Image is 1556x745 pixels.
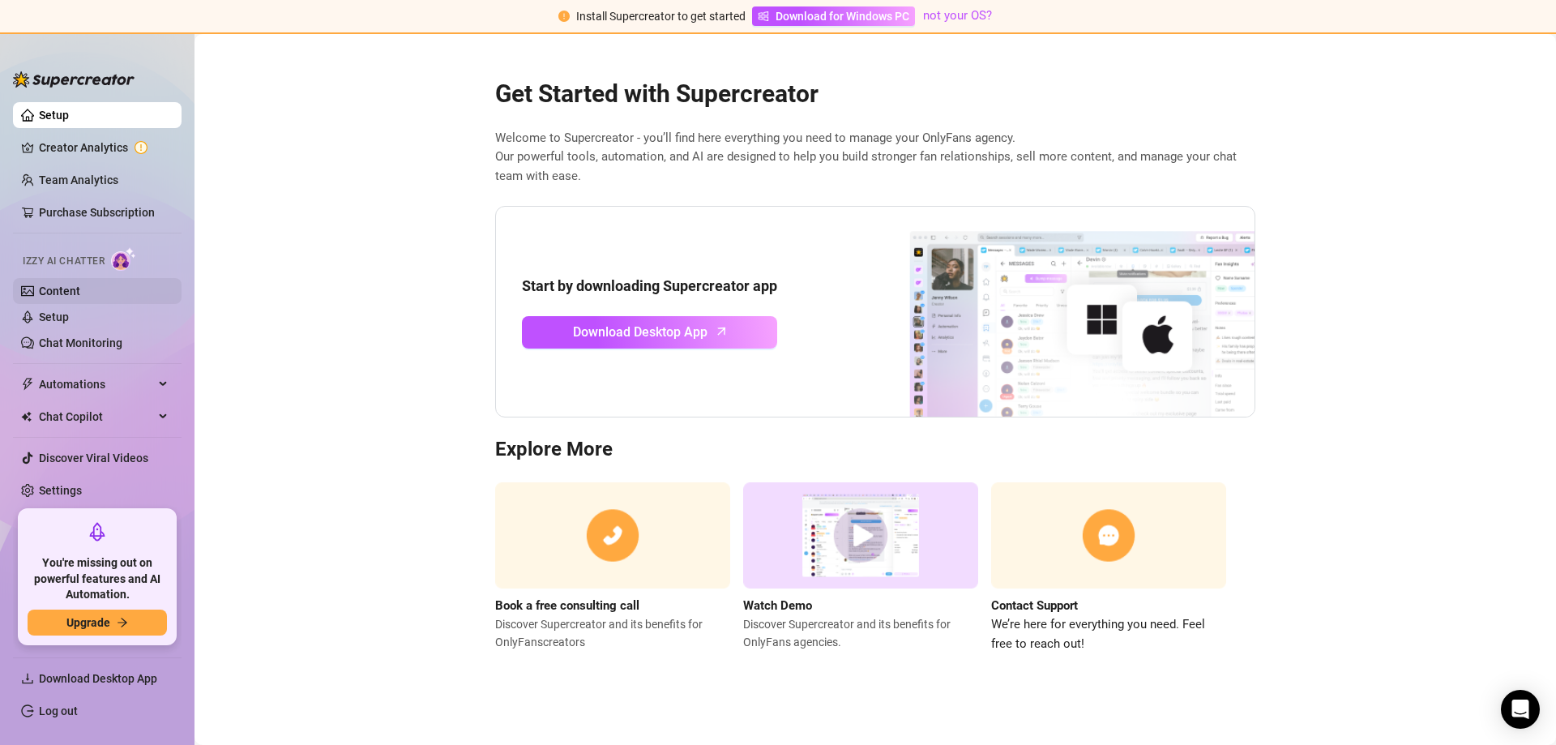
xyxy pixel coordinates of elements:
[39,199,169,225] a: Purchase Subscription
[28,555,167,603] span: You're missing out on powerful features and AI Automation.
[21,411,32,422] img: Chat Copilot
[111,247,136,271] img: AI Chatter
[88,522,107,542] span: rocket
[39,336,122,349] a: Chat Monitoring
[743,615,978,651] span: Discover Supercreator and its benefits for OnlyFans agencies.
[522,316,777,349] a: Download Desktop Apparrow-up
[39,310,69,323] a: Setup
[495,598,639,613] strong: Book a free consulting call
[522,277,777,294] strong: Start by downloading Supercreator app
[13,71,135,88] img: logo-BBDzfeDw.svg
[495,482,730,589] img: consulting call
[849,207,1255,417] img: download app
[752,6,915,26] a: Download for Windows PC
[39,109,69,122] a: Setup
[573,322,707,342] span: Download Desktop App
[776,7,909,25] span: Download for Windows PC
[923,8,992,23] a: not your OS?
[743,482,978,589] img: supercreator demo
[39,135,169,161] a: Creator Analytics exclamation-circle
[558,11,570,22] span: exclamation-circle
[39,285,80,298] a: Content
[758,11,769,22] span: windows
[66,616,110,629] span: Upgrade
[495,79,1255,109] h2: Get Started with Supercreator
[495,482,730,653] a: Book a free consulting callDiscover Supercreator and its benefits for OnlyFanscreators
[39,404,154,430] span: Chat Copilot
[39,704,78,717] a: Log out
[21,378,34,391] span: thunderbolt
[39,452,148,465] a: Discover Viral Videos
[39,672,157,685] span: Download Desktop App
[991,482,1226,589] img: contact support
[743,482,978,653] a: Watch DemoDiscover Supercreator and its benefits for OnlyFans agencies.
[991,598,1078,613] strong: Contact Support
[576,10,746,23] span: Install Supercreator to get started
[495,615,730,651] span: Discover Supercreator and its benefits for OnlyFans creators
[495,437,1255,463] h3: Explore More
[495,129,1255,186] span: Welcome to Supercreator - you’ll find here everything you need to manage your OnlyFans agency. Ou...
[712,322,731,340] span: arrow-up
[23,254,105,269] span: Izzy AI Chatter
[39,484,82,497] a: Settings
[39,173,118,186] a: Team Analytics
[117,617,128,628] span: arrow-right
[1501,690,1540,729] div: Open Intercom Messenger
[28,610,167,636] button: Upgradearrow-right
[991,615,1226,653] span: We’re here for everything you need. Feel free to reach out!
[743,598,812,613] strong: Watch Demo
[39,371,154,397] span: Automations
[21,672,34,685] span: download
